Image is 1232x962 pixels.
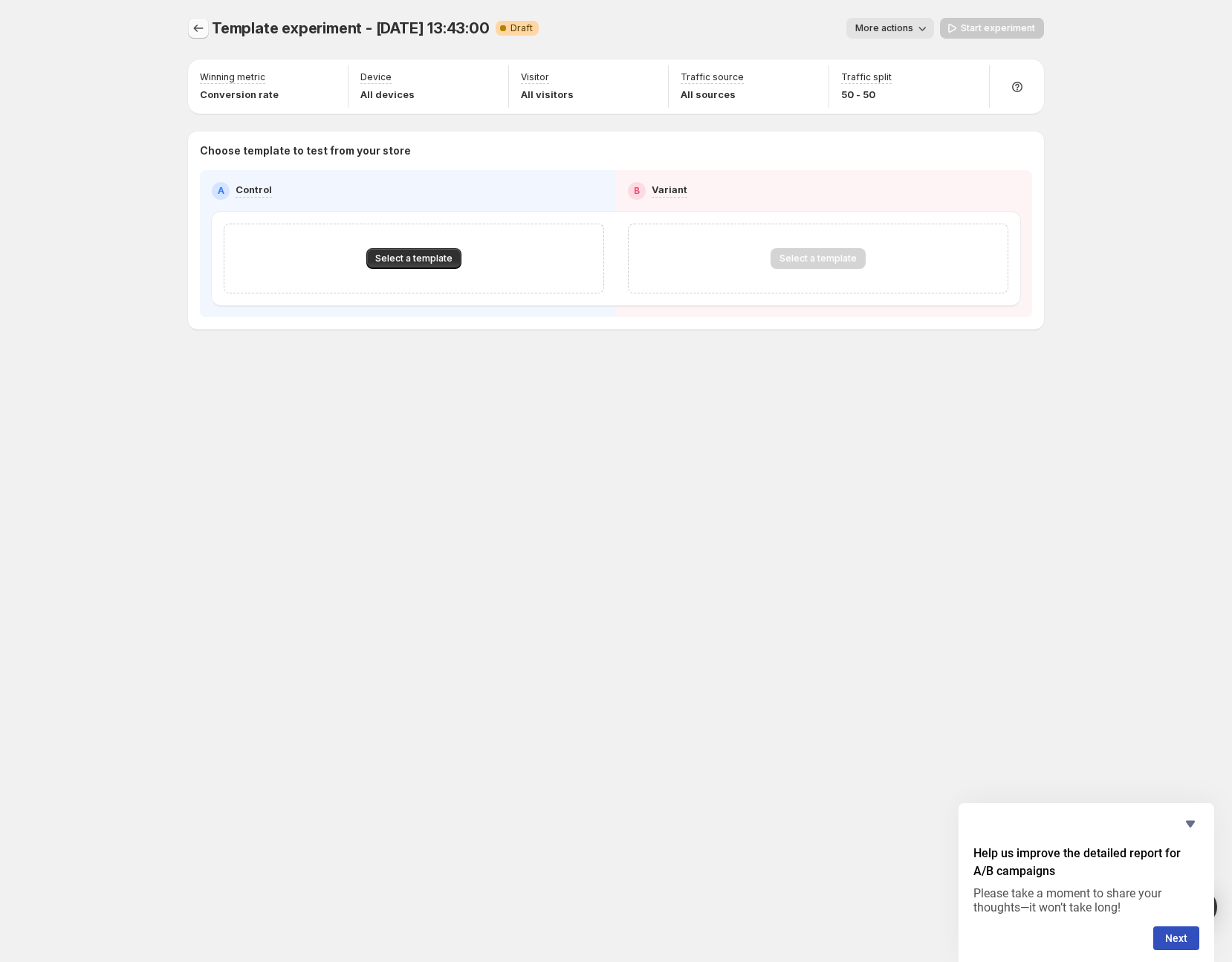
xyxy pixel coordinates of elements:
p: Visitor [521,71,549,83]
p: Choose template to test from your store [200,143,1032,158]
span: More actions [855,22,913,34]
button: Experiments [188,18,209,39]
p: 50 - 50 [841,87,892,102]
button: Next question [1153,926,1199,950]
p: Traffic split [841,71,892,83]
h2: Help us improve the detailed report for A/B campaigns [973,845,1199,880]
span: Select a template [375,253,453,264]
p: Control [236,182,272,197]
span: Draft [510,22,533,34]
p: Winning metric [200,71,265,83]
p: All devices [360,87,415,102]
p: Variant [652,182,687,197]
button: More actions [846,18,934,39]
h2: B [634,185,640,197]
button: Hide survey [1181,815,1199,833]
button: Select a template [366,248,461,269]
p: All visitors [521,87,574,102]
h2: A [218,185,224,197]
p: Traffic source [681,71,744,83]
p: Please take a moment to share your thoughts—it won’t take long! [973,886,1199,914]
p: Device [360,71,392,83]
p: Conversion rate [200,87,279,102]
span: Template experiment - [DATE] 13:43:00 [212,19,490,37]
p: All sources [681,87,744,102]
div: Help us improve the detailed report for A/B campaigns [973,815,1199,950]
